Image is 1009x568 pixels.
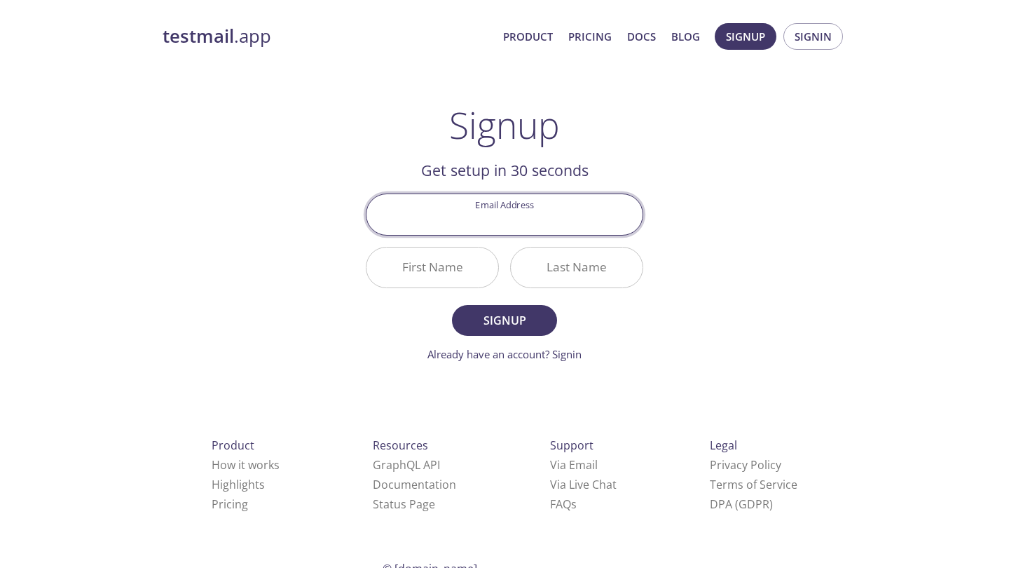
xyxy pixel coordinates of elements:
[449,104,560,146] h1: Signup
[427,347,582,361] a: Already have an account? Signin
[671,27,700,46] a: Blog
[627,27,656,46] a: Docs
[550,496,577,512] a: FAQ
[550,477,617,492] a: Via Live Chat
[710,438,737,453] span: Legal
[373,457,440,473] a: GraphQL API
[467,311,542,330] span: Signup
[212,496,248,512] a: Pricing
[212,438,254,453] span: Product
[715,23,776,50] button: Signup
[710,457,781,473] a: Privacy Policy
[163,24,234,48] strong: testmail
[373,496,435,512] a: Status Page
[550,457,598,473] a: Via Email
[726,27,765,46] span: Signup
[710,496,773,512] a: DPA (GDPR)
[163,25,492,48] a: testmail.app
[212,477,265,492] a: Highlights
[783,23,843,50] button: Signin
[795,27,832,46] span: Signin
[710,477,797,492] a: Terms of Service
[212,457,280,473] a: How it works
[571,496,577,512] span: s
[373,477,456,492] a: Documentation
[568,27,612,46] a: Pricing
[452,305,557,336] button: Signup
[503,27,553,46] a: Product
[373,438,428,453] span: Resources
[550,438,593,453] span: Support
[366,158,643,182] h2: Get setup in 30 seconds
